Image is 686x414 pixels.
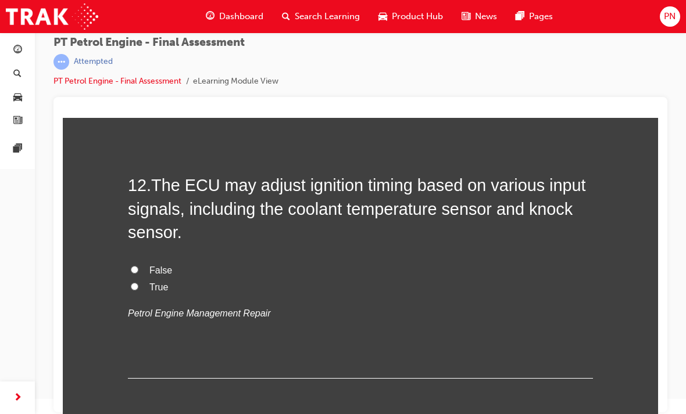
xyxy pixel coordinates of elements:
[295,10,360,23] span: Search Learning
[475,10,497,23] span: News
[196,5,273,28] a: guage-iconDashboard
[378,9,387,24] span: car-icon
[13,144,22,154] span: pages-icon
[219,10,263,23] span: Dashboard
[13,92,22,103] span: car-icon
[87,164,105,174] span: True
[206,9,215,24] span: guage-icon
[369,5,452,28] a: car-iconProduct Hub
[13,45,22,56] span: guage-icon
[53,76,181,86] a: PT Petrol Engine - Final Assessment
[529,10,553,23] span: Pages
[273,5,369,28] a: search-iconSearch Learning
[68,165,76,172] input: True
[65,58,523,124] span: The ECU may adjust ignition timing based on various input signals, including the coolant temperat...
[68,148,76,156] input: False
[506,5,562,28] a: pages-iconPages
[660,6,680,27] button: PN
[13,116,22,127] span: news-icon
[65,190,208,200] em: Petrol Engine Management Repair
[53,54,69,70] span: learningRecordVerb_ATTEMPT-icon
[13,69,22,80] span: search-icon
[462,9,470,24] span: news-icon
[392,10,443,23] span: Product Hub
[282,9,290,24] span: search-icon
[516,9,524,24] span: pages-icon
[53,36,278,49] span: PT Petrol Engine - Final Assessment
[74,56,113,67] div: Attempted
[6,3,98,30] img: Trak
[664,10,676,23] span: PN
[65,56,530,126] h2: 12 .
[193,75,278,88] li: eLearning Module View
[87,147,109,157] span: False
[13,391,22,405] span: next-icon
[452,5,506,28] a: news-iconNews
